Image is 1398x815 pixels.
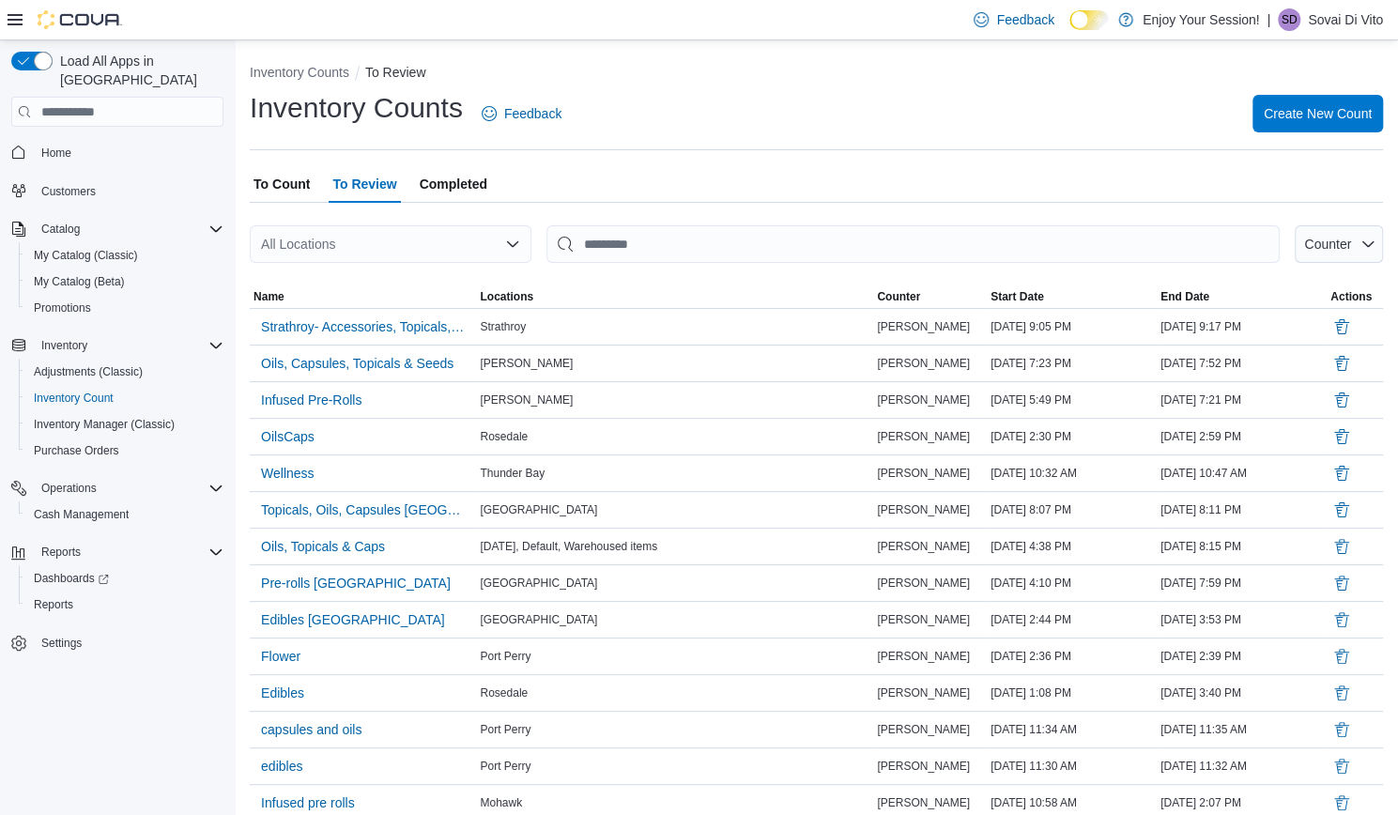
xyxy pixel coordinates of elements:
span: SD [1282,8,1298,31]
span: Actions [1330,289,1372,304]
a: Dashboards [19,565,231,592]
button: Catalog [34,218,87,240]
span: Locations [480,289,533,304]
span: Adjustments (Classic) [34,364,143,379]
span: Inventory [41,338,87,353]
span: Home [41,146,71,161]
span: Settings [41,636,82,651]
button: edibles [253,752,310,780]
button: Pre-rolls [GEOGRAPHIC_DATA] [253,569,458,597]
div: Strathroy [476,315,873,338]
button: Reports [4,539,231,565]
span: Settings [34,631,223,654]
span: Reports [26,593,223,616]
button: Delete [1330,718,1353,741]
button: Name [250,285,476,308]
button: Customers [4,177,231,205]
button: Operations [4,475,231,501]
button: Promotions [19,295,231,321]
div: [DATE], Default, Warehoused items [476,535,873,558]
h1: Inventory Counts [250,89,463,127]
span: [PERSON_NAME] [877,356,970,371]
span: Feedback [504,104,561,123]
span: Inventory [34,334,223,357]
span: Operations [41,481,97,496]
span: Flower [261,647,300,666]
a: Dashboards [26,567,116,590]
span: To Count [253,165,310,203]
div: [DATE] 8:15 PM [1157,535,1327,558]
div: [DATE] 11:30 AM [987,755,1157,777]
span: Inventory Count [34,391,114,406]
button: Create New Count [1252,95,1383,132]
a: Cash Management [26,503,136,526]
button: Strathroy- Accessories, Topicals, and Seeds [253,313,472,341]
button: My Catalog (Beta) [19,269,231,295]
button: Delete [1330,315,1353,338]
span: Pre-rolls [GEOGRAPHIC_DATA] [261,574,451,592]
span: Completed [420,165,487,203]
a: Inventory Manager (Classic) [26,413,182,436]
div: [DATE] 3:40 PM [1157,682,1327,704]
button: Delete [1330,572,1353,594]
button: Delete [1330,608,1353,631]
span: My Catalog (Classic) [34,248,138,263]
button: Infused Pre-Rolls [253,386,369,414]
span: OilsCaps [261,427,315,446]
button: Adjustments (Classic) [19,359,231,385]
div: Rosedale [476,425,873,448]
a: Home [34,142,79,164]
div: [DATE] 2:39 PM [1157,645,1327,668]
button: Counter [1295,225,1383,263]
button: To Review [365,65,426,80]
button: Edibles [253,679,312,707]
div: [PERSON_NAME] [476,352,873,375]
span: Inventory Manager (Classic) [34,417,175,432]
button: Catalog [4,216,231,242]
nav: An example of EuiBreadcrumbs [250,63,1383,85]
div: [DATE] 2:30 PM [987,425,1157,448]
button: Delete [1330,462,1353,484]
div: [DATE] 2:07 PM [1157,792,1327,814]
div: Sovai Di Vito [1278,8,1300,31]
button: Delete [1330,352,1353,375]
div: [DATE] 7:21 PM [1157,389,1327,411]
div: [DATE] 10:58 AM [987,792,1157,814]
button: My Catalog (Classic) [19,242,231,269]
div: [GEOGRAPHIC_DATA] [476,572,873,594]
span: Cash Management [26,503,223,526]
span: Operations [34,477,223,500]
img: Cova [38,10,122,29]
div: [DATE] 10:32 AM [987,462,1157,484]
button: Locations [476,285,873,308]
div: [DATE] 2:36 PM [987,645,1157,668]
span: Customers [41,184,96,199]
button: Wellness [253,459,322,487]
span: Topicals, Oils, Capsules [GEOGRAPHIC_DATA] [261,500,465,519]
div: [GEOGRAPHIC_DATA] [476,608,873,631]
div: [DATE] 3:53 PM [1157,608,1327,631]
div: Port Perry [476,718,873,741]
div: [DATE] 11:34 AM [987,718,1157,741]
div: [DATE] 1:08 PM [987,682,1157,704]
span: Create New Count [1264,104,1372,123]
button: Delete [1330,645,1353,668]
span: Oils, Topicals & Caps [261,537,385,556]
span: My Catalog (Classic) [26,244,223,267]
div: [GEOGRAPHIC_DATA] [476,499,873,521]
button: Oils, Capsules, Topicals & Seeds [253,349,461,377]
div: [DATE] 11:35 AM [1157,718,1327,741]
div: [DATE] 8:11 PM [1157,499,1327,521]
button: Delete [1330,389,1353,411]
span: Catalog [41,222,80,237]
button: Counter [873,285,987,308]
span: Promotions [34,300,91,315]
span: Customers [34,179,223,203]
button: Inventory Manager (Classic) [19,411,231,438]
span: [PERSON_NAME] [877,612,970,627]
div: [DATE] 5:49 PM [987,389,1157,411]
span: Counter [1304,237,1351,252]
button: Reports [19,592,231,618]
span: [PERSON_NAME] [877,429,970,444]
span: Start Date [991,289,1044,304]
